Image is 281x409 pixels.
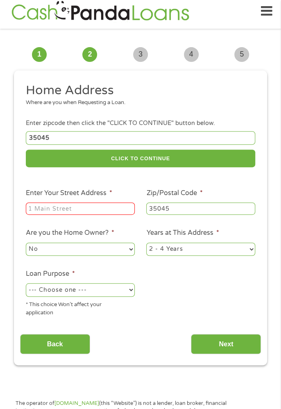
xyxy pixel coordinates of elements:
a: [DOMAIN_NAME] [54,400,99,407]
span: 2 [82,47,97,62]
label: Enter Your Street Address [26,189,112,198]
div: Enter zipcode then click the "CLICK TO CONTINUE" button below. [26,119,255,128]
div: Where are you when Requesting a Loan. [26,99,249,107]
span: 4 [184,47,199,62]
input: Back [20,334,90,354]
button: CLICK TO CONTINUE [26,150,255,167]
div: * This choice Won’t affect your application [26,298,135,317]
span: 1 [32,47,47,62]
input: 1 Main Street [26,202,135,215]
input: Enter Zipcode (e.g 01510) [26,131,255,145]
span: 3 [133,47,148,62]
label: Zip/Postal Code [146,189,202,198]
label: Years at This Address [146,229,219,237]
label: Are you the Home Owner? [26,229,114,237]
span: 5 [234,47,249,62]
h2: Home Address [26,82,249,99]
input: Next [191,334,261,354]
label: Loan Purpose [26,270,75,278]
